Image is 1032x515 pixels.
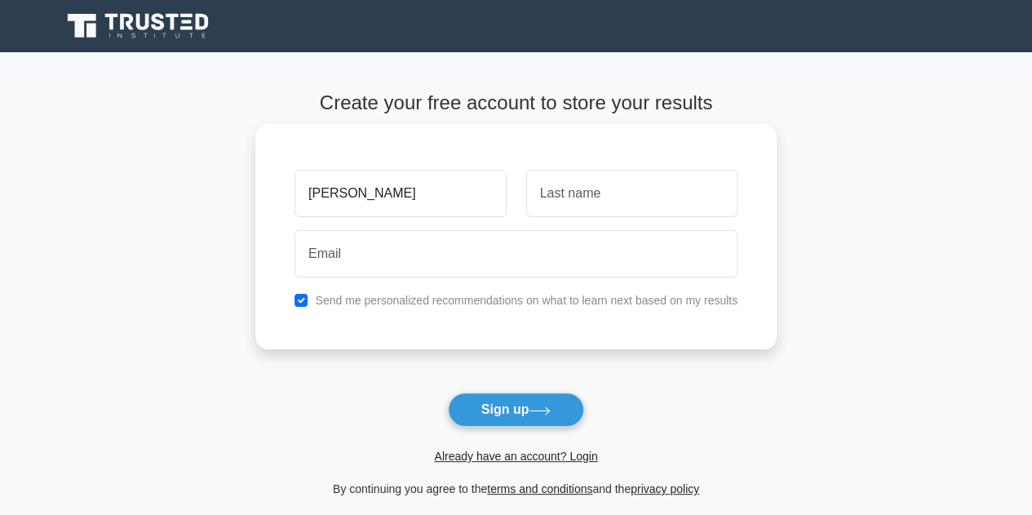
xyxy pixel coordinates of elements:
[295,230,737,277] input: Email
[255,91,777,115] h4: Create your free account to store your results
[448,393,585,427] button: Sign up
[631,482,699,495] a: privacy policy
[315,294,737,307] label: Send me personalized recommendations on what to learn next based on my results
[526,170,737,217] input: Last name
[246,479,786,499] div: By continuing you agree to the and the
[434,450,597,463] a: Already have an account? Login
[295,170,506,217] input: First name
[487,482,592,495] a: terms and conditions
